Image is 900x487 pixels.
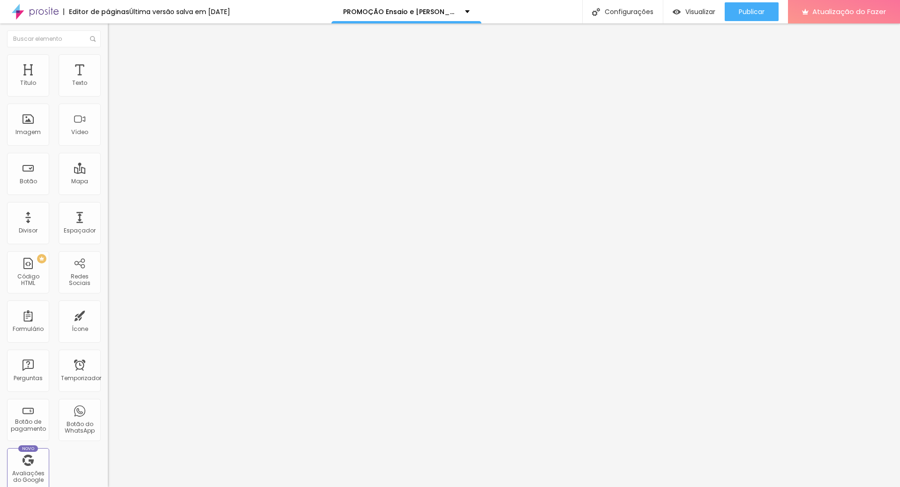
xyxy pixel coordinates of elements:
iframe: Editor [108,23,900,487]
font: Editor de páginas [69,7,129,16]
font: Espaçador [64,226,96,234]
input: Buscar elemento [7,30,101,47]
font: Vídeo [71,128,88,136]
font: Título [20,79,36,87]
font: PROMOÇÃO Ensaio e [PERSON_NAME] Sensual [343,7,500,16]
font: Publicar [739,7,765,16]
font: Código HTML [17,272,39,287]
font: Novo [22,446,35,451]
font: Botão [20,177,37,185]
button: Visualizar [663,2,725,21]
font: Texto [72,79,87,87]
button: Publicar [725,2,779,21]
font: Botão de pagamento [11,418,46,432]
font: Botão do WhatsApp [65,420,95,435]
font: Atualização do Fazer [812,7,886,16]
img: view-1.svg [673,8,681,16]
font: Ícone [72,325,88,333]
font: Formulário [13,325,44,333]
font: Última versão salva em [DATE] [129,7,230,16]
img: Ícone [90,36,96,42]
font: Divisor [19,226,37,234]
font: Perguntas [14,374,43,382]
img: Ícone [592,8,600,16]
font: Redes Sociais [69,272,90,287]
font: Temporizador [61,374,101,382]
font: Avaliações do Google [12,469,45,484]
font: Mapa [71,177,88,185]
font: Imagem [15,128,41,136]
font: Visualizar [685,7,715,16]
font: Configurações [605,7,653,16]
